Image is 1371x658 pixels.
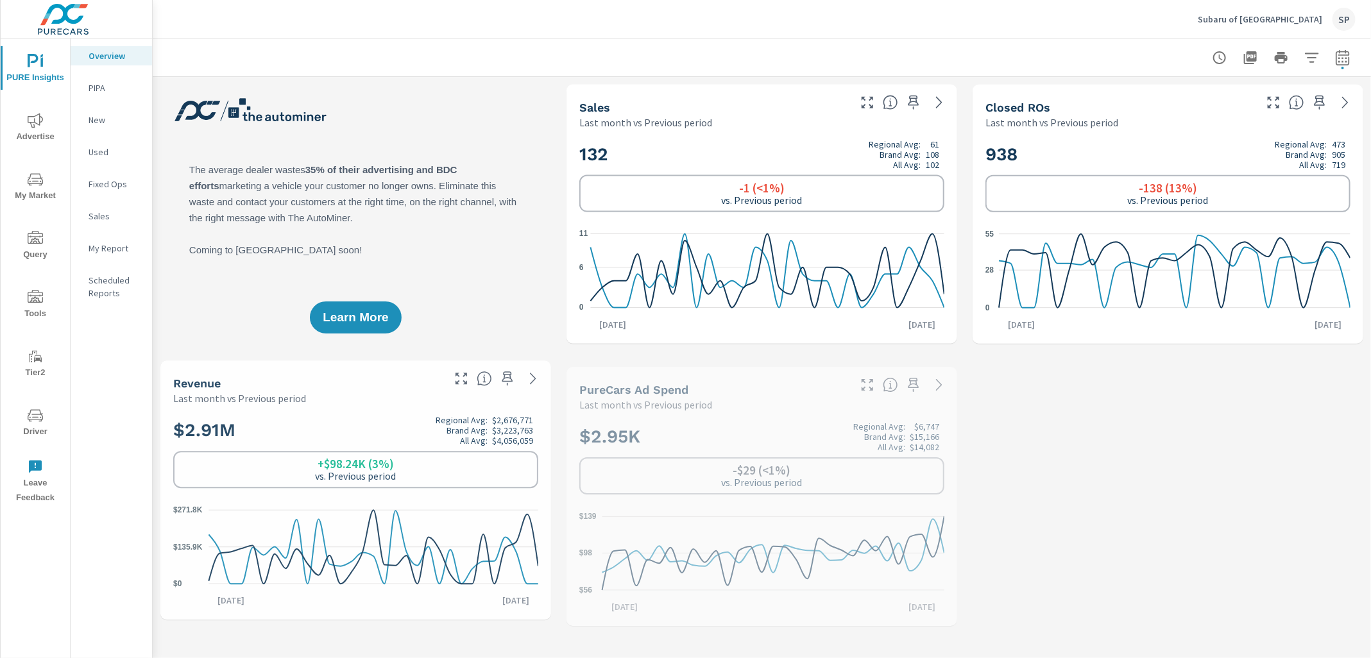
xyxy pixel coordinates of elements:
p: 473 [1332,139,1345,149]
h6: -1 (<1%) [739,181,785,194]
span: Save this to your personalized report [497,368,518,389]
div: Sales [71,207,152,226]
span: Query [4,231,66,262]
span: PURE Insights [4,54,66,85]
p: $2,676,771 [492,415,533,425]
p: $14,082 [910,442,939,452]
h2: $2.91M [173,415,538,446]
p: Regional Avg: [869,139,921,149]
button: Make Fullscreen [857,375,878,395]
span: Number of vehicles sold by the dealership over the selected date range. [Source: This data is sou... [883,95,898,110]
span: Total sales revenue over the selected date range. [Source: This data is sourced from the dealer’s... [477,371,492,386]
p: Brand Avg: [447,425,488,435]
p: Scheduled Reports [89,274,142,299]
span: Save this to your personalized report [903,375,924,395]
p: [DATE] [999,318,1044,331]
p: Sales [89,210,142,223]
div: Used [71,142,152,162]
p: Brand Avg: [880,149,921,159]
p: [DATE] [602,600,647,613]
button: Make Fullscreen [1263,92,1284,113]
h2: 132 [579,139,944,169]
text: $98 [579,549,592,558]
a: See more details in report [523,368,543,389]
p: 905 [1332,149,1345,159]
span: Total cost of media for all PureCars channels for the selected dealership group over the selected... [883,377,898,392]
p: [DATE] [209,595,253,607]
text: 6 [579,263,584,272]
div: PIPA [71,78,152,97]
p: Fixed Ops [89,178,142,190]
p: $4,056,059 [492,435,533,446]
button: Make Fullscreen [857,92,878,113]
p: vs. Previous period [316,470,396,482]
p: Last month vs Previous period [579,115,712,130]
h6: -$29 (<1%) [733,464,791,477]
h6: -138 (13%) [1139,181,1197,194]
p: Regional Avg: [436,415,488,425]
div: Scheduled Reports [71,271,152,303]
span: Advertise [4,113,66,144]
p: PIPA [89,81,142,94]
p: All Avg: [878,442,905,452]
text: $135.9K [173,543,203,552]
text: $56 [579,586,592,595]
p: All Avg: [460,435,488,446]
h5: Revenue [173,376,221,390]
text: 0 [985,303,990,312]
p: Regional Avg: [853,421,905,432]
p: Brand Avg: [1286,149,1327,159]
p: Last month vs Previous period [579,397,712,412]
h5: PureCars Ad Spend [579,383,688,396]
span: Tools [4,290,66,321]
span: Number of Repair Orders Closed by the selected dealership group over the selected time range. [So... [1289,95,1304,110]
button: Select Date Range [1330,45,1356,71]
p: New [89,114,142,126]
span: Tier2 [4,349,66,380]
button: Print Report [1268,45,1294,71]
div: SP [1333,8,1356,31]
span: Driver [4,408,66,439]
div: nav menu [1,38,70,510]
span: Save this to your personalized report [1309,92,1330,113]
p: Subaru of [GEOGRAPHIC_DATA] [1198,13,1322,25]
text: 28 [985,266,994,274]
p: [DATE] [899,600,944,613]
p: Last month vs Previous period [985,115,1118,130]
p: [DATE] [493,595,538,607]
p: vs. Previous period [722,477,803,488]
p: $6,747 [914,421,939,432]
p: 108 [926,149,939,159]
p: 102 [926,159,939,169]
div: Fixed Ops [71,174,152,194]
span: Learn More [323,312,388,323]
p: 719 [1332,159,1345,169]
h6: +$98.24K (3%) [318,457,394,470]
h5: Closed ROs [985,101,1050,114]
p: Last month vs Previous period [173,391,306,406]
p: [DATE] [899,318,944,331]
p: [DATE] [591,318,636,331]
text: $0 [173,579,182,588]
div: My Report [71,239,152,258]
div: New [71,110,152,130]
text: 55 [985,230,994,239]
span: My Market [4,172,66,203]
p: 61 [930,139,939,149]
p: All Avg: [893,159,921,169]
span: Leave Feedback [4,459,66,505]
button: "Export Report to PDF" [1238,45,1263,71]
p: My Report [89,242,142,255]
a: See more details in report [929,92,949,113]
span: Save this to your personalized report [903,92,924,113]
p: Used [89,146,142,158]
p: Brand Avg: [864,432,905,442]
p: Regional Avg: [1275,139,1327,149]
text: $139 [579,512,597,521]
p: $15,166 [910,432,939,442]
div: Overview [71,46,152,65]
h2: 938 [985,139,1350,169]
p: vs. Previous period [1128,194,1209,205]
button: Learn More [310,301,401,333]
p: $3,223,763 [492,425,533,435]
